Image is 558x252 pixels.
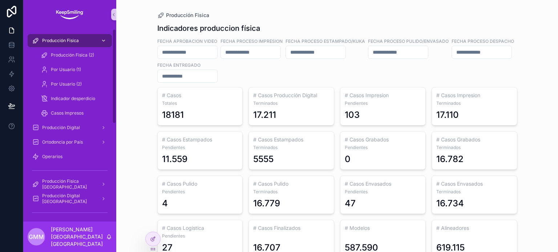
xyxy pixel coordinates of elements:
div: 0 [345,153,351,165]
h1: Indicadores produccion física [157,23,260,33]
span: Pendientes [162,233,238,239]
h3: # Casos Grabados [345,136,421,143]
h3: # Casos [162,92,238,99]
h3: # Casos Finalizados [253,224,329,232]
div: 18181 [162,109,184,121]
span: Producción Fisica [GEOGRAPHIC_DATA] [42,178,95,190]
h3: # Modelos [345,224,421,232]
span: Producción Fisica [166,12,209,19]
span: Producción Fisica (2) [51,52,94,58]
h3: # Casos Pulido [162,180,238,187]
span: GMM [29,232,44,241]
h3: # Alineadores [436,224,513,232]
a: Producción Fisica [GEOGRAPHIC_DATA] [28,178,112,191]
div: 47 [345,198,356,209]
h3: # Casos Estampados [162,136,238,143]
span: Pendientes [162,145,238,150]
span: Terminados [253,189,329,195]
label: fecha proceso estampado/kuka [286,38,365,44]
span: Terminados [436,100,513,106]
img: App logo [55,9,84,20]
div: 16.779 [253,198,280,209]
label: Fecha entregado [157,62,201,68]
a: Por Usuario (1) [36,63,112,76]
a: Producción Digital [GEOGRAPHIC_DATA] [28,192,112,205]
a: Producción Fisica [GEOGRAPHIC_DATA] [28,220,112,233]
h3: # Casos Impresion [345,92,421,99]
div: 4 [162,198,168,209]
span: Ortodoncia por País [42,139,83,145]
span: Por Usuario (1) [51,67,81,73]
a: Producción Fisica (2) [36,49,112,62]
a: Indicador desperdicio [36,92,112,105]
label: Fecha Aprobacion Video [157,38,217,44]
label: Fecha proceso impresion [221,38,283,44]
span: Producción Fisica [42,38,79,44]
span: Producción Digital [42,125,80,131]
span: Operarios [42,154,62,160]
span: Pendientes [345,189,421,195]
div: 11.559 [162,153,187,165]
span: Terminados [253,145,329,150]
span: Pendientes [162,189,238,195]
span: Por Usuario (2) [51,81,82,87]
label: Fecha proceso pulido/envasado [368,38,449,44]
h3: # Casos Estampados [253,136,329,143]
div: 103 [345,109,360,121]
a: Operarios [28,150,112,163]
h3: # Casos Producción Digital [253,92,329,99]
label: FECHA proceso DESPACHO [452,38,514,44]
a: Producción Digital [28,121,112,134]
span: Producción Fisica [GEOGRAPHIC_DATA] [42,220,95,232]
a: Casos Impresos [36,107,112,120]
div: 5555 [253,153,274,165]
div: 17.110 [436,109,459,121]
span: Indicador desperdicio [51,96,95,102]
p: [PERSON_NAME][GEOGRAPHIC_DATA][GEOGRAPHIC_DATA] [51,226,106,248]
h3: # Casos Grabados [436,136,513,143]
a: Producción Fisica [28,34,112,47]
span: Casos Impresos [51,110,84,116]
h3: # Casos Envasados [436,180,513,187]
a: Ortodoncia por País [28,136,112,149]
span: Terminados [253,100,329,106]
h3: # Casos Logistica [162,224,238,232]
span: Producción Digital [GEOGRAPHIC_DATA] [42,193,95,205]
div: 16.734 [436,198,464,209]
span: Pendientes [345,145,421,150]
div: 16.782 [436,153,464,165]
span: Terminados [436,189,513,195]
div: scrollable content [23,29,116,222]
span: Terminados [436,145,513,150]
h3: # Casos Impresion [436,92,513,99]
span: Totales [162,100,238,106]
div: 17.211 [253,109,276,121]
a: Por Usuario (2) [36,78,112,91]
h3: # Casos Envasados [345,180,421,187]
a: Producción Fisica [157,12,209,19]
span: Pendientes [345,100,421,106]
h3: # Casos Pulido [253,180,329,187]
